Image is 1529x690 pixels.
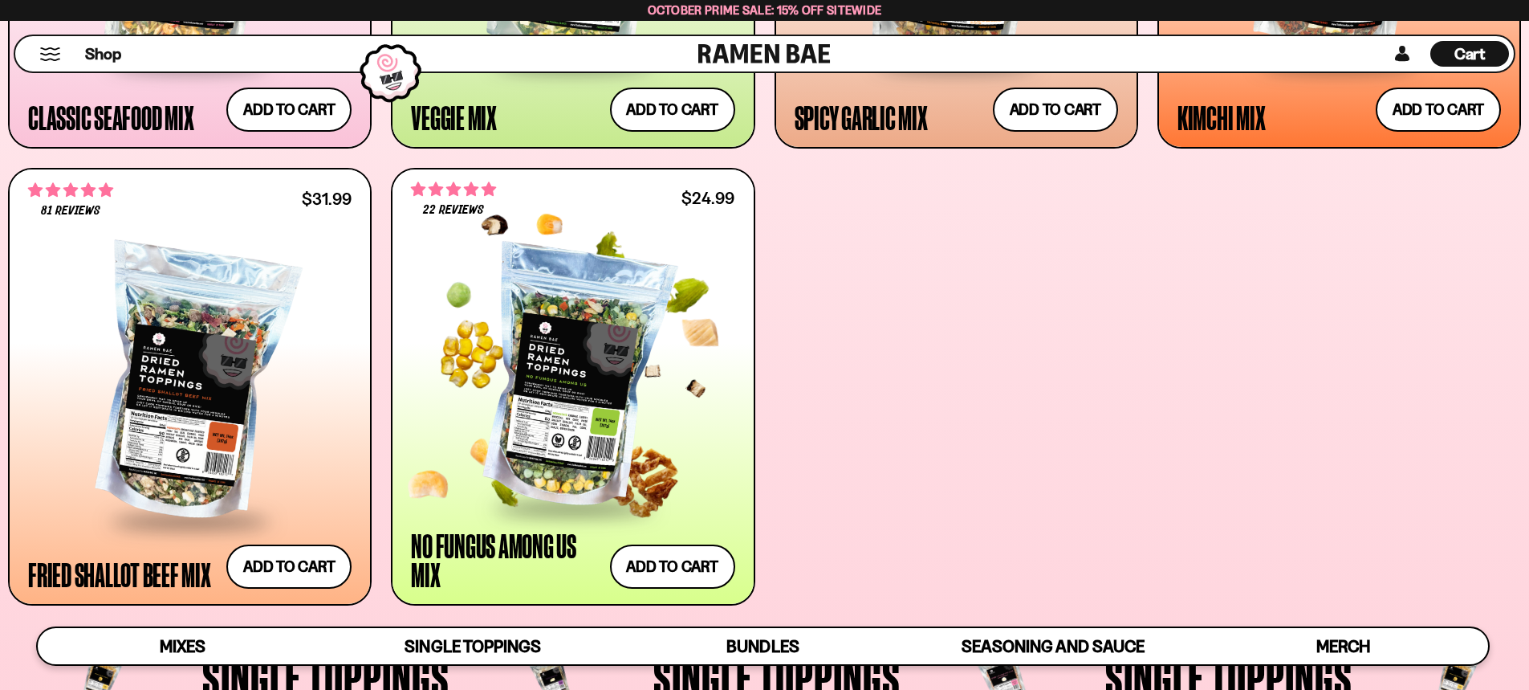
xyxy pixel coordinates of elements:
div: Veggie Mix [411,103,497,132]
button: Add to cart [1376,88,1501,132]
span: October Prime Sale: 15% off Sitewide [648,2,882,18]
span: Cart [1454,44,1486,63]
a: Bundles [618,628,908,664]
span: Mixes [160,636,205,656]
div: Kimchi Mix [1177,103,1266,132]
span: 4.83 stars [28,180,113,201]
div: Classic Seafood Mix [28,103,193,132]
a: Shop [85,41,121,67]
button: Add to cart [610,545,735,589]
div: Cart [1430,36,1509,71]
span: Single Toppings [405,636,540,656]
a: Single Toppings [327,628,617,664]
div: Fried Shallot Beef Mix [28,560,211,589]
button: Mobile Menu Trigger [39,47,61,61]
button: Add to cart [226,88,352,132]
span: 22 reviews [423,204,484,217]
button: Add to cart [993,88,1118,132]
span: Seasoning and Sauce [962,636,1144,656]
div: $31.99 [302,191,352,206]
span: Shop [85,43,121,65]
span: 81 reviews [41,205,100,218]
button: Add to cart [610,88,735,132]
a: Mixes [38,628,327,664]
a: Seasoning and Sauce [908,628,1198,664]
button: Add to cart [226,545,352,589]
a: 4.82 stars 22 reviews $24.99 No Fungus Among Us Mix Add to cart [391,168,754,606]
span: 4.82 stars [411,179,496,200]
div: No Fungus Among Us Mix [411,531,601,589]
a: Merch [1198,628,1488,664]
div: $24.99 [681,190,734,206]
span: Merch [1316,636,1370,656]
a: 4.83 stars 81 reviews $31.99 Fried Shallot Beef Mix Add to cart [8,168,372,606]
span: Bundles [726,636,799,656]
div: Spicy Garlic Mix [795,103,928,132]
